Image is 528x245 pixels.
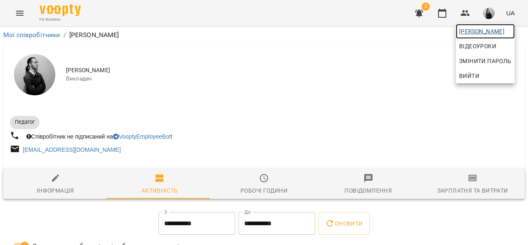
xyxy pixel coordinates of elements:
a: Змінити пароль [456,54,515,68]
span: Змінити пароль [459,56,511,66]
span: Відеоуроки [459,41,496,51]
button: Вийти [456,68,515,83]
span: Вийти [459,71,479,81]
a: Відеоуроки [456,39,500,54]
span: [PERSON_NAME] [459,26,511,36]
a: [PERSON_NAME] [456,24,515,39]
